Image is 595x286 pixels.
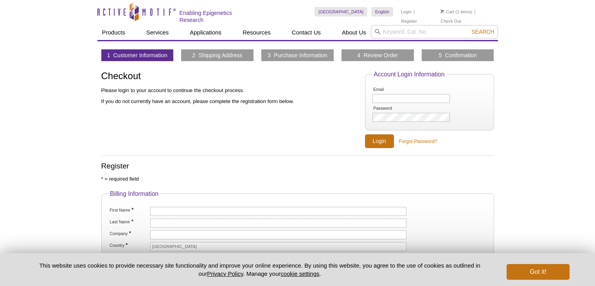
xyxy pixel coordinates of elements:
[357,52,398,59] a: 4 Review Order
[440,7,472,16] li: (1 items)
[365,134,394,148] input: Login
[469,28,496,35] button: Search
[97,25,130,40] a: Products
[413,7,415,16] li: |
[180,9,257,24] h2: Enabling Epigenetics Research
[142,25,174,40] a: Services
[287,25,325,40] a: Contact Us
[101,163,494,170] h2: Register
[109,242,149,248] label: Country
[337,25,371,40] a: About Us
[109,219,149,224] label: Last Name
[107,52,167,59] a: 1 Customer Information
[475,7,476,16] li: |
[108,190,160,197] legend: Billing Information
[440,9,444,13] img: Your Cart
[101,87,357,94] p: Please login to your account to continue the checkout process.
[101,98,357,105] p: If you do not currently have an account, please complete the registration form below.
[280,270,319,277] button: cookie settings
[372,106,412,111] label: Password
[101,176,494,183] p: * = required field
[399,138,437,145] a: Forgot Password?
[371,25,498,38] input: Keyword, Cat. No.
[372,87,412,92] label: Email
[268,52,327,59] a: 3 Purchase Information
[440,9,454,14] a: Cart
[101,71,357,82] h1: Checkout
[109,207,149,213] label: First Name
[109,230,149,236] label: Company
[440,18,461,24] a: Check Out
[185,25,226,40] a: Applications
[401,18,417,24] a: Register
[315,7,367,16] a: [GEOGRAPHIC_DATA]
[439,52,477,59] a: 5 Confirmation
[372,71,446,78] legend: Account Login Information
[26,261,494,278] p: This website uses cookies to provide necessary site functionality and improve your online experie...
[401,9,412,14] a: Login
[207,270,243,277] a: Privacy Policy
[192,52,243,59] a: 2 Shipping Address
[507,264,569,280] button: Got it!
[471,29,494,35] span: Search
[238,25,275,40] a: Resources
[371,7,393,16] a: English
